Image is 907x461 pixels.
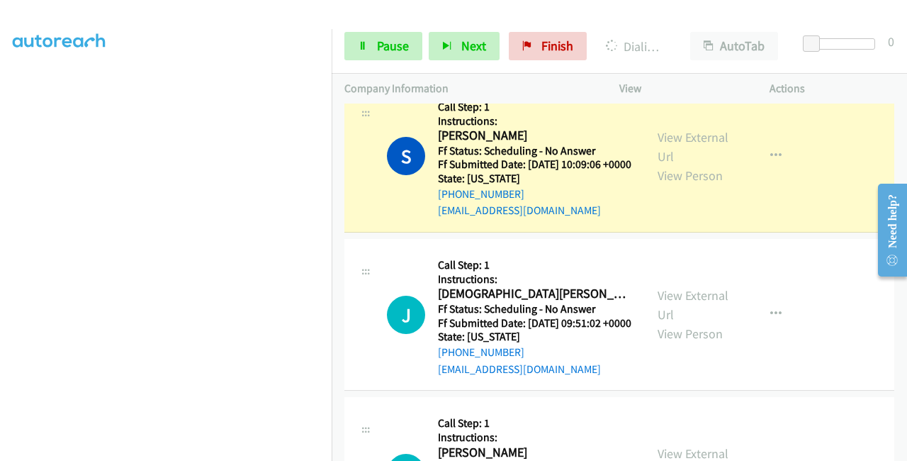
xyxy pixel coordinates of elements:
h5: State: [US_STATE] [438,172,631,186]
h1: S [387,137,425,175]
h1: J [387,296,425,334]
iframe: Resource Center [867,174,907,287]
a: [PHONE_NUMBER] [438,345,524,359]
a: [EMAIL_ADDRESS][DOMAIN_NAME] [438,362,601,376]
h5: Call Step: 1 [438,416,631,431]
div: 0 [888,32,894,51]
h2: [PERSON_NAME] [438,128,627,144]
h5: Call Step: 1 [438,258,631,272]
a: [EMAIL_ADDRESS][DOMAIN_NAME] [438,204,601,217]
h5: State: [US_STATE] [438,330,631,344]
a: Finish [509,32,587,60]
a: View Person [658,326,723,342]
a: Pause [344,32,422,60]
span: Finish [541,38,573,54]
h5: Instructions: [438,114,631,128]
h5: Ff Status: Scheduling - No Answer [438,302,631,316]
h2: [PERSON_NAME] [438,445,627,461]
h5: Instructions: [438,431,631,445]
a: View Person [658,167,723,184]
a: [PHONE_NUMBER] [438,187,524,201]
span: Next [461,38,486,54]
h5: Ff Submitted Date: [DATE] 10:09:06 +0000 [438,157,631,172]
h5: Call Step: 1 [438,100,631,114]
a: View External Url [658,287,728,323]
p: Actions [770,80,894,97]
h2: [DEMOGRAPHIC_DATA][PERSON_NAME] [438,286,627,302]
h5: Instructions: [438,272,631,287]
p: Company Information [344,80,594,97]
div: The call is yet to be attempted [387,296,425,334]
p: View [619,80,744,97]
a: View External Url [658,129,728,165]
span: Pause [377,38,409,54]
button: AutoTab [690,32,778,60]
p: Dialing [PERSON_NAME] [606,37,665,56]
h5: Ff Submitted Date: [DATE] 09:51:02 +0000 [438,316,631,331]
button: Next [429,32,500,60]
h5: Ff Status: Scheduling - No Answer [438,144,631,158]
